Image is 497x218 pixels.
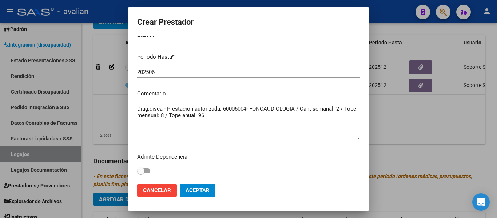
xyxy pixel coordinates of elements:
[137,90,360,98] p: Comentario
[180,184,215,197] button: Aceptar
[186,187,210,194] span: Aceptar
[137,15,360,29] h2: Crear Prestador
[143,187,171,194] span: Cancelar
[472,193,490,211] div: Open Intercom Messenger
[137,53,360,61] p: Periodo Hasta
[137,153,360,161] p: Admite Dependencia
[137,184,177,197] button: Cancelar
